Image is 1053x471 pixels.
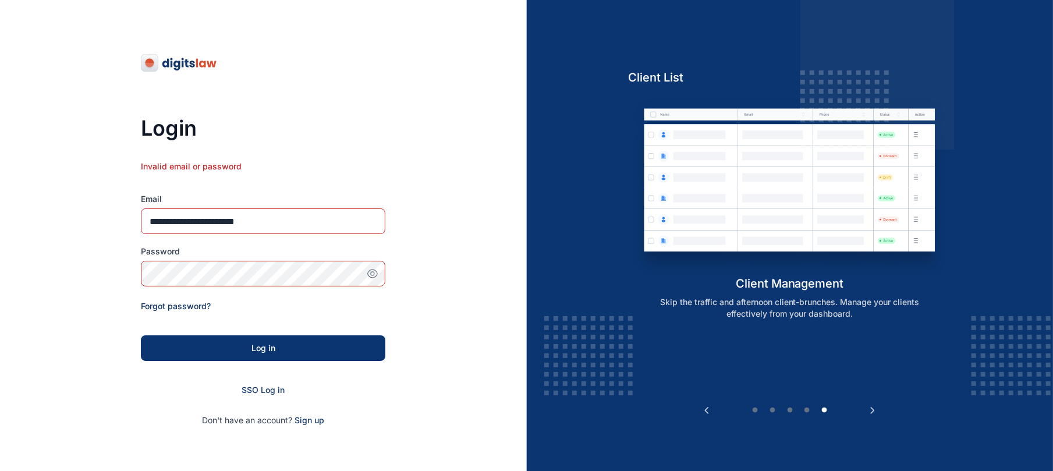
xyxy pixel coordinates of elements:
button: Next [867,405,878,416]
button: 4 [802,405,813,416]
p: Don't have an account? [141,415,385,426]
a: Forgot password? [141,301,211,311]
button: Log in [141,335,385,361]
span: Sign up [295,415,324,426]
button: Previous [701,405,712,416]
a: SSO Log in [242,385,285,395]
button: 5 [819,405,831,416]
button: 3 [784,405,796,416]
h5: Client List [628,69,951,86]
label: Password [141,246,385,257]
h3: Login [141,116,385,140]
button: 1 [749,405,761,416]
h5: client management [628,275,951,292]
img: digitslaw-logo [141,54,218,72]
button: 2 [767,405,778,416]
p: Skip the traffic and afternoon client-brunches. Manage your clients effectively from your dashboard. [641,296,939,320]
div: Log in [159,342,367,354]
a: Sign up [295,415,324,425]
label: Email [141,193,385,205]
div: Invalid email or password [141,161,385,193]
img: client-management.svg [628,94,951,275]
